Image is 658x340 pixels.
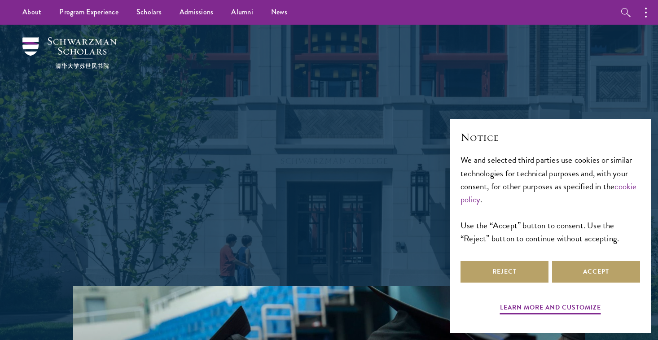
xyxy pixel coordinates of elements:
[461,130,640,145] h2: Notice
[22,37,117,69] img: Schwarzman Scholars
[461,261,548,283] button: Reject
[461,180,637,206] a: cookie policy
[500,302,601,316] button: Learn more and customize
[552,261,640,283] button: Accept
[461,153,640,244] div: We and selected third parties use cookies or similar technologies for technical purposes and, wit...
